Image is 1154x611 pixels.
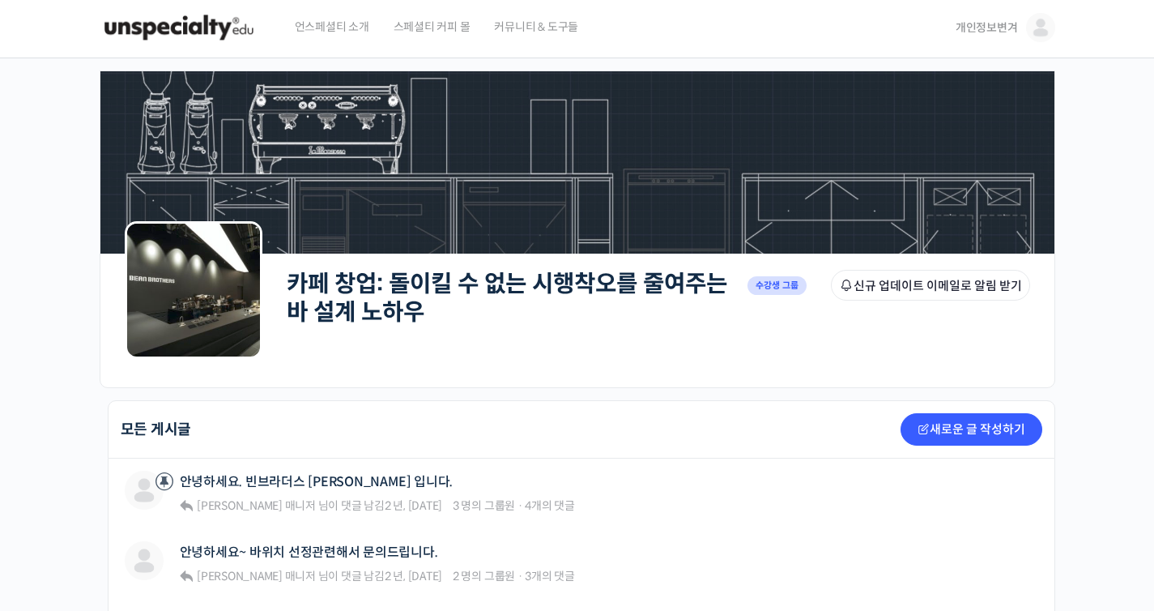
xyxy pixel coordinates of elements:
a: 대화 [107,476,209,517]
a: [PERSON_NAME] 매니저 [194,569,316,583]
a: 2 년, [DATE] [385,498,442,513]
span: 수강생 그룹 [747,276,807,295]
span: 설정 [250,501,270,514]
a: 안녕하세요~ 바위치 선정관련해서 문의드립니다. [180,545,438,560]
span: 님이 댓글 남김 [194,569,442,583]
span: [PERSON_NAME] 매니저 [197,569,316,583]
a: 홈 [5,476,107,517]
a: 카페 창업: 돌이킬 수 없는 시행착오를 줄여주는 바 설계 노하우 [287,269,727,327]
span: 3 명의 그룹원 [453,498,515,513]
span: 개인정보변겨 [956,20,1018,35]
a: 새로운 글 작성하기 [901,413,1042,446]
a: 안녕하세요. 빈브라더스 [PERSON_NAME] 입니다. [180,474,454,489]
span: · [517,498,523,513]
span: 4개의 댓글 [525,498,575,513]
span: 2 명의 그룹원 [453,569,515,583]
span: [PERSON_NAME] 매니저 [197,498,316,513]
span: 홈 [51,501,61,514]
span: 대화 [148,502,168,515]
span: 님이 댓글 남김 [194,498,442,513]
span: · [517,569,523,583]
a: 2 년, [DATE] [385,569,442,583]
a: [PERSON_NAME] 매니저 [194,498,316,513]
span: 3개의 댓글 [525,569,575,583]
button: 신규 업데이트 이메일로 알림 받기 [831,270,1030,301]
a: 설정 [209,476,311,517]
h2: 모든 게시글 [121,422,192,437]
img: Group logo of 카페 창업: 돌이킬 수 없는 시행착오를 줄여주는 바 설계 노하우 [125,221,262,359]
